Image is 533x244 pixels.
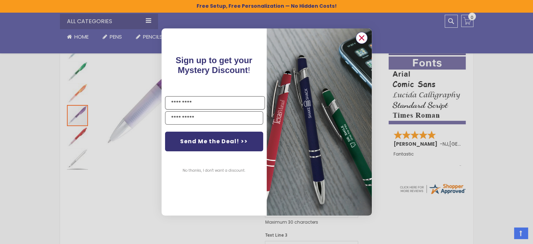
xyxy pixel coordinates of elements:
span: Sign up to get your Mystery Discount [176,55,252,75]
img: 081b18bf-2f98-4675-a917-09431eb06994.jpeg [267,28,372,216]
span: ! [176,55,252,75]
button: Send Me the Deal! >> [165,132,263,151]
input: YOUR EMAIL [165,111,263,125]
button: No thanks, I don't want a discount. [179,162,249,179]
button: Close dialog [356,32,368,44]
